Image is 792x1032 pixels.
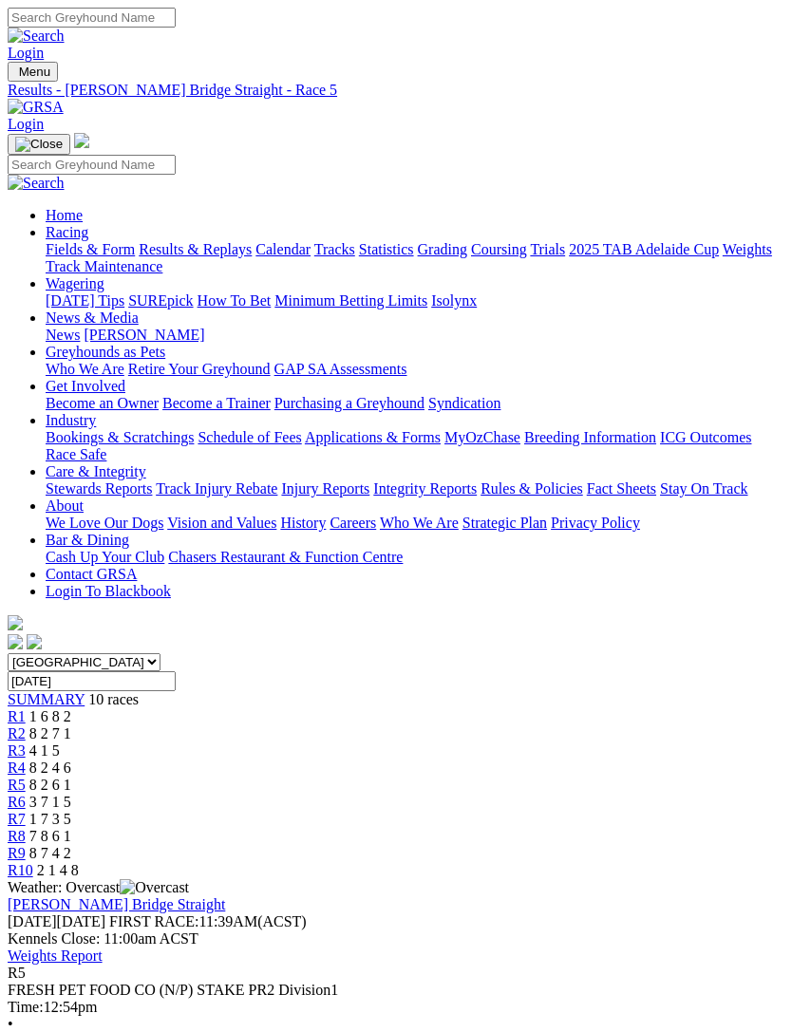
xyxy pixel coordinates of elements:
a: Cash Up Your Club [46,549,164,565]
div: About [46,515,784,532]
a: Grading [418,241,467,257]
a: Results & Replays [139,241,252,257]
a: R6 [8,794,26,810]
a: Applications & Forms [305,429,441,445]
a: Bookings & Scratchings [46,429,194,445]
a: Syndication [428,395,500,411]
div: Results - [PERSON_NAME] Bridge Straight - Race 5 [8,82,784,99]
a: Home [46,207,83,223]
a: Industry [46,412,96,428]
a: R7 [8,811,26,827]
a: Contact GRSA [46,566,137,582]
img: Overcast [120,879,189,896]
a: R1 [8,708,26,724]
input: Search [8,155,176,175]
a: MyOzChase [444,429,520,445]
input: Search [8,8,176,28]
a: We Love Our Dogs [46,515,163,531]
span: 1 7 3 5 [29,811,71,827]
div: News & Media [46,327,784,344]
a: Care & Integrity [46,463,146,479]
a: Strategic Plan [462,515,547,531]
img: logo-grsa-white.png [74,133,89,148]
a: R5 [8,777,26,793]
span: 8 2 7 1 [29,725,71,741]
a: ICG Outcomes [660,429,751,445]
div: Wagering [46,292,784,310]
span: 10 races [88,691,139,707]
a: Track Injury Rebate [156,480,277,497]
span: 3 7 1 5 [29,794,71,810]
img: Search [8,28,65,45]
a: Bar & Dining [46,532,129,548]
a: Greyhounds as Pets [46,344,165,360]
a: Who We Are [380,515,459,531]
a: Become a Trainer [162,395,271,411]
div: Care & Integrity [46,480,784,497]
a: News [46,327,80,343]
span: [DATE] [8,913,57,929]
div: Get Involved [46,395,784,412]
a: Racing [46,224,88,240]
a: Privacy Policy [551,515,640,531]
span: FIRST RACE: [109,913,198,929]
a: Login To Blackbook [46,583,171,599]
a: Purchasing a Greyhound [274,395,424,411]
span: • [8,1016,13,1032]
span: 8 2 4 6 [29,760,71,776]
a: R10 [8,862,33,878]
span: R8 [8,828,26,844]
a: Trials [530,241,565,257]
span: 11:39AM(ACST) [109,913,307,929]
div: Bar & Dining [46,549,784,566]
a: Breeding Information [524,429,656,445]
a: History [280,515,326,531]
a: Tracks [314,241,355,257]
span: 2 1 4 8 [37,862,79,878]
a: Schedule of Fees [198,429,301,445]
a: Login [8,45,44,61]
a: R4 [8,760,26,776]
a: R3 [8,742,26,759]
a: Rules & Policies [481,480,583,497]
a: Injury Reports [281,480,369,497]
img: twitter.svg [27,634,42,649]
img: GRSA [8,99,64,116]
a: Chasers Restaurant & Function Centre [168,549,403,565]
a: R2 [8,725,26,741]
a: Stewards Reports [46,480,152,497]
a: Fields & Form [46,241,135,257]
a: Weights [723,241,772,257]
div: Greyhounds as Pets [46,361,784,378]
span: Weather: Overcast [8,879,189,895]
a: Fact Sheets [587,480,656,497]
div: FRESH PET FOOD CO (N/P) STAKE PR2 Division1 [8,982,784,999]
span: 8 7 4 2 [29,845,71,861]
a: R9 [8,845,26,861]
a: Integrity Reports [373,480,477,497]
a: Statistics [359,241,414,257]
div: 12:54pm [8,999,784,1016]
a: Vision and Values [167,515,276,531]
a: GAP SA Assessments [274,361,407,377]
input: Select date [8,671,176,691]
span: 8 2 6 1 [29,777,71,793]
a: Wagering [46,275,104,291]
span: Time: [8,999,44,1015]
div: Racing [46,241,784,275]
img: Search [8,175,65,192]
a: How To Bet [198,292,272,309]
span: 1 6 8 2 [29,708,71,724]
a: Login [8,116,44,132]
a: Retire Your Greyhound [128,361,271,377]
a: News & Media [46,310,139,326]
img: Close [15,137,63,152]
div: Industry [46,429,784,463]
button: Toggle navigation [8,134,70,155]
